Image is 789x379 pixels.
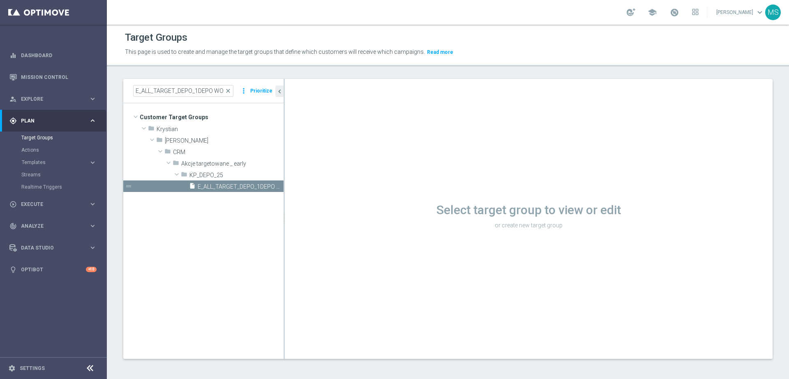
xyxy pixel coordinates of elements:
button: Data Studio keyboard_arrow_right [9,245,97,251]
button: Read more [426,48,454,57]
a: Settings [20,366,45,371]
div: Actions [21,144,106,156]
span: school [648,8,657,17]
div: Execute [9,201,89,208]
button: person_search Explore keyboard_arrow_right [9,96,97,102]
span: Customer Target Groups [140,111,284,123]
div: Plan [9,117,89,125]
div: +10 [86,267,97,272]
a: [PERSON_NAME]keyboard_arrow_down [715,6,765,18]
div: Mission Control [9,66,97,88]
span: Analyze [21,224,89,229]
a: Optibot [21,259,86,280]
i: settings [8,365,16,372]
i: keyboard_arrow_right [89,117,97,125]
h1: Target Groups [125,32,187,44]
button: track_changes Analyze keyboard_arrow_right [9,223,97,229]
a: Actions [21,147,85,153]
span: KP_DEPO_25 [189,172,284,179]
span: CRM [173,149,284,156]
div: Dashboard [9,44,97,66]
div: Explore [9,95,89,103]
div: MS [765,5,781,20]
button: lightbulb Optibot +10 [9,266,97,273]
span: close [225,88,231,94]
i: insert_drive_file [189,183,196,192]
button: gps_fixed Plan keyboard_arrow_right [9,118,97,124]
div: Analyze [9,222,89,230]
i: more_vert [240,85,248,97]
i: folder [148,125,155,134]
i: folder [164,148,171,157]
a: Dashboard [21,44,97,66]
button: chevron_left [275,86,284,97]
i: chevron_left [276,88,284,95]
button: Mission Control [9,74,97,81]
div: Templates [21,156,106,169]
button: Templates keyboard_arrow_right [21,159,97,166]
div: Streams [21,169,106,181]
i: folder [173,159,179,169]
span: Execute [21,202,89,207]
h1: Select target group to view or edit [285,203,773,217]
span: Plan [21,118,89,123]
i: equalizer [9,52,17,59]
i: folder [156,136,163,146]
div: Realtime Triggers [21,181,106,193]
span: This page is used to create and manage the target groups that define which customers will receive... [125,49,425,55]
input: Quick find group or folder [133,85,233,97]
i: play_circle_outline [9,201,17,208]
span: Krystian [157,126,284,133]
i: keyboard_arrow_right [89,159,97,166]
i: keyboard_arrow_right [89,95,97,103]
i: keyboard_arrow_right [89,222,97,230]
div: Optibot [9,259,97,280]
a: Mission Control [21,66,97,88]
span: Krystian P. [165,137,284,144]
i: person_search [9,95,17,103]
span: keyboard_arrow_down [755,8,764,17]
span: Templates [22,160,81,165]
p: or create new target group [285,222,773,229]
span: Explore [21,97,89,102]
a: Target Groups [21,134,85,141]
button: equalizer Dashboard [9,52,97,59]
div: Target Groups [21,132,106,144]
a: Streams [21,171,85,178]
i: folder [181,171,187,180]
button: Prioritize [249,86,274,97]
i: track_changes [9,222,17,230]
i: keyboard_arrow_right [89,244,97,252]
a: Realtime Triggers [21,184,85,190]
i: gps_fixed [9,117,17,125]
i: lightbulb [9,266,17,273]
span: Data Studio [21,245,89,250]
div: Data Studio [9,244,89,252]
div: Templates [22,160,89,165]
span: E_ALL_TARGET_DEPO_1DEPO WO EXTRA50 AUG25_220925 [198,183,284,190]
i: keyboard_arrow_right [89,200,97,208]
button: play_circle_outline Execute keyboard_arrow_right [9,201,97,208]
span: Akcje targetowane _ early [181,160,284,167]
